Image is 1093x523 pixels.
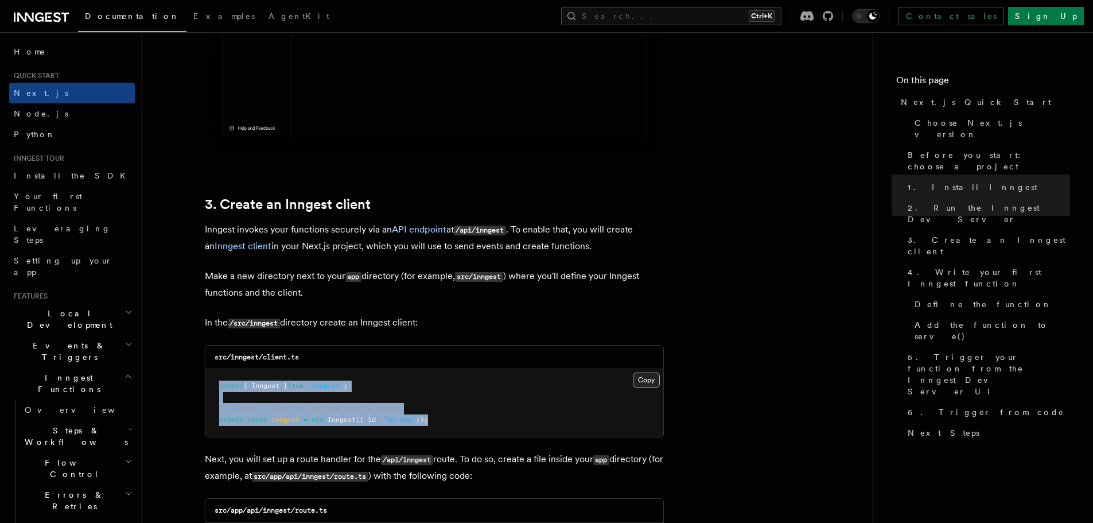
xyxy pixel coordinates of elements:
[247,416,267,424] span: const
[633,373,660,388] button: Copy
[219,382,243,390] span: import
[271,416,299,424] span: inngest
[9,292,48,301] span: Features
[20,452,135,485] button: Flow Control
[205,196,371,212] a: 3. Create an Inngest client
[20,420,135,452] button: Steps & Workflows
[356,416,376,424] span: ({ id
[14,171,133,180] span: Install the SDK
[896,73,1070,92] h4: On this page
[903,423,1070,443] a: Next Steps
[749,10,775,22] kbd: Ctrl+K
[454,226,506,235] code: /api/inngest
[9,250,135,282] a: Setting up your app
[219,416,243,424] span: export
[910,113,1070,145] a: Choose Next.js version
[287,382,304,390] span: from
[20,400,135,420] a: Overview
[14,46,46,57] span: Home
[205,451,664,485] p: Next, you will set up a route handler for the route. To do so, create a file inside your director...
[9,41,135,62] a: Home
[243,382,287,390] span: { Inngest }
[9,372,124,395] span: Inngest Functions
[416,416,428,424] span: });
[269,11,329,21] span: AgentKit
[219,404,400,412] span: // Create a client to send and receive events
[903,347,1070,402] a: 5. Trigger your function from the Inngest Dev Server UI
[593,455,609,465] code: app
[215,506,327,514] code: src/app/api/inngest/route.ts
[304,416,308,424] span: =
[908,149,1070,172] span: Before you start: choose a project
[25,405,143,414] span: Overview
[312,416,324,424] span: new
[903,197,1070,230] a: 2. Run the Inngest Dev Server
[193,11,255,21] span: Examples
[915,299,1052,310] span: Define the function
[205,315,664,331] p: In the directory create an Inngest client:
[381,455,433,465] code: /api/inngest
[903,145,1070,177] a: Before you start: choose a project
[376,416,380,424] span: :
[9,83,135,103] a: Next.js
[903,177,1070,197] a: 1. Install Inngest
[205,268,664,301] p: Make a new directory next to your directory (for example, ) where you'll define your Inngest func...
[561,7,781,25] button: Search...Ctrl+K
[20,489,125,512] span: Errors & Retries
[9,335,135,367] button: Events & Triggers
[896,92,1070,113] a: Next.js Quick Start
[910,294,1070,315] a: Define the function
[344,382,348,390] span: ;
[14,130,56,139] span: Python
[9,165,135,186] a: Install the SDK
[20,425,128,448] span: Steps & Workflows
[14,192,82,212] span: Your first Functions
[345,272,361,282] code: app
[9,71,59,80] span: Quick start
[215,241,271,251] a: Inngest client
[392,224,446,235] a: API endpoint
[14,256,112,277] span: Setting up your app
[186,3,262,31] a: Examples
[908,202,1070,225] span: 2. Run the Inngest Dev Server
[908,406,1064,418] span: 6. Trigger from code
[903,262,1070,294] a: 4. Write your first Inngest function
[901,96,1051,108] span: Next.js Quick Start
[852,9,880,23] button: Toggle dark mode
[205,222,664,254] p: Inngest invokes your functions securely via an at . To enable that, you will create an in your Ne...
[903,230,1070,262] a: 3. Create an Inngest client
[9,103,135,124] a: Node.js
[14,88,68,98] span: Next.js
[908,266,1070,289] span: 4. Write your first Inngest function
[908,351,1070,397] span: 5. Trigger your function from the Inngest Dev Server UI
[1008,7,1084,25] a: Sign Up
[9,124,135,145] a: Python
[9,218,135,250] a: Leveraging Steps
[215,353,299,361] code: src/inngest/client.ts
[20,457,125,480] span: Flow Control
[9,154,64,163] span: Inngest tour
[903,402,1070,423] a: 6. Trigger from code
[14,109,68,118] span: Node.js
[915,117,1070,140] span: Choose Next.js version
[262,3,336,31] a: AgentKit
[308,382,344,390] span: "inngest"
[9,303,135,335] button: Local Development
[915,319,1070,342] span: Add the function to serve()
[9,186,135,218] a: Your first Functions
[78,3,186,32] a: Documentation
[910,315,1070,347] a: Add the function to serve()
[252,472,368,482] code: src/app/api/inngest/route.ts
[328,416,356,424] span: Inngest
[384,416,416,424] span: "my-app"
[14,224,111,245] span: Leveraging Steps
[9,340,125,363] span: Events & Triggers
[908,234,1070,257] span: 3. Create an Inngest client
[9,367,135,400] button: Inngest Functions
[20,485,135,517] button: Errors & Retries
[228,319,280,328] code: /src/inngest
[455,272,503,282] code: src/inngest
[908,181,1037,193] span: 1. Install Inngest
[898,7,1003,25] a: Contact sales
[908,427,979,439] span: Next Steps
